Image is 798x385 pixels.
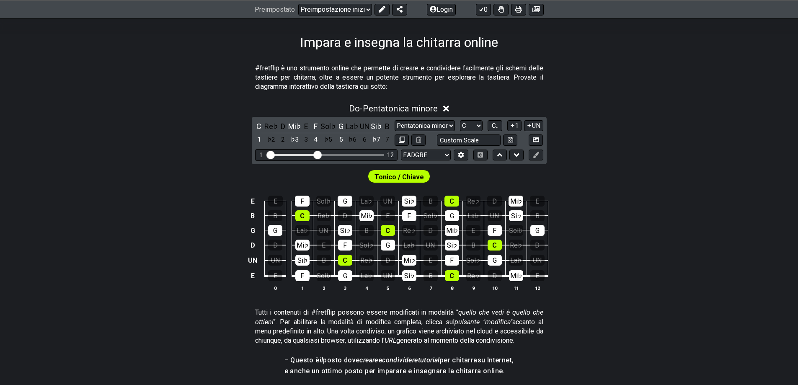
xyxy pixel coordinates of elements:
font: D [343,212,347,220]
font: UN [532,122,540,129]
button: Condividi preimpostato [392,3,407,15]
font: B [322,256,326,264]
button: Modifica preimpostazione [374,3,390,15]
font: Mi♭ [510,197,522,205]
font: G [273,227,277,235]
font: C [492,241,497,249]
div: commuta il grado della scala [383,134,391,145]
font: D [492,272,497,280]
font: C [343,256,347,264]
font: Impara e insegna la chitarra online [300,34,498,50]
font: D [492,197,497,205]
font: 7 [385,136,389,143]
font: UN [533,256,542,264]
font: il [320,356,323,364]
button: UN [524,120,543,132]
font: Preimpostato [255,5,295,13]
button: Crea immagine [529,134,543,146]
button: Modifica sintonizzazione [454,150,468,161]
font: Si♭ [404,197,414,205]
font: D [281,122,285,131]
font: UN [490,212,499,220]
font: F [300,197,304,205]
font: Re♭ [403,227,415,235]
select: Tonico/Radice [460,120,483,132]
font: 7 [429,286,432,291]
font: 11 [514,286,519,291]
font: C [449,272,454,280]
font: 9 [472,286,475,291]
font: su Internet, [478,356,514,364]
font: B [471,241,475,249]
font: Si♭ [404,272,414,280]
button: Attiva/disattiva la destrezza per tutti i tasti [493,3,509,15]
font: Login [436,5,453,13]
font: D [428,227,433,235]
div: classe di tono alternato [288,121,301,132]
div: commuta il grado della scala [264,134,278,145]
button: Login [427,3,456,15]
font: Re♭ [318,212,330,220]
font: Re♭ [467,272,479,280]
font: Si♭ [340,227,350,235]
font: UN [383,272,392,280]
font: B [273,212,277,220]
font: Mi♭ [288,122,301,131]
div: classe di tono alternato [279,121,287,132]
font: Mi♭ [446,227,458,235]
font: G [343,197,347,205]
select: Scala [395,120,455,132]
font: G [343,272,347,280]
font: E [251,272,255,280]
div: commuta il grado della scala [337,134,345,145]
select: Preimpostato [298,3,372,15]
font: G [338,122,343,131]
font: ♭2 [267,136,275,143]
font: Tutti i contenuti di #fretflip possono essere modificati in modalità " [255,308,459,316]
font: 6 [363,136,367,143]
font: 6 [408,286,411,291]
font: B [251,212,255,220]
font: D [273,241,278,249]
font: D [535,241,540,249]
font: Sol♭ [317,272,331,280]
font: – Questo è [284,356,320,364]
div: commuta il grado della scala [255,134,263,145]
font: G [450,212,454,220]
font: 3 [344,286,346,291]
font: 1 [515,122,519,129]
button: C.. [488,120,502,132]
font: UN [248,257,257,265]
font: F [300,272,304,280]
font: ♭6 [349,136,356,143]
font: F [493,227,496,235]
button: Spostarsi verso l'alto [493,150,507,161]
font: Mi♭ [297,241,308,249]
font: 0 [274,286,276,291]
font: Re♭ [467,197,479,205]
font: e [378,356,382,364]
font: URL [385,336,396,344]
font: Re♭ [264,122,278,131]
font: F [314,122,318,131]
font: E [274,197,277,205]
font: Sol♭ [424,212,437,220]
div: commuta il grado della scala [360,134,370,145]
font: 1 [259,152,263,159]
font: 8 [451,286,453,291]
font: Tonico / Chiave [374,173,424,181]
font: tutorial [418,356,440,364]
font: C [385,227,390,235]
font: D [251,242,255,250]
font: UN [319,227,328,235]
font: E [322,241,325,249]
font: creare [359,356,378,364]
button: Eliminare [411,134,426,146]
font: E [304,122,308,131]
font: per chitarra [440,356,478,364]
div: classe di tono alternato [360,121,370,132]
font: 3 [304,136,308,143]
font: Si♭ [371,122,382,131]
font: E [535,272,539,280]
font: Mi♭ [403,256,415,264]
